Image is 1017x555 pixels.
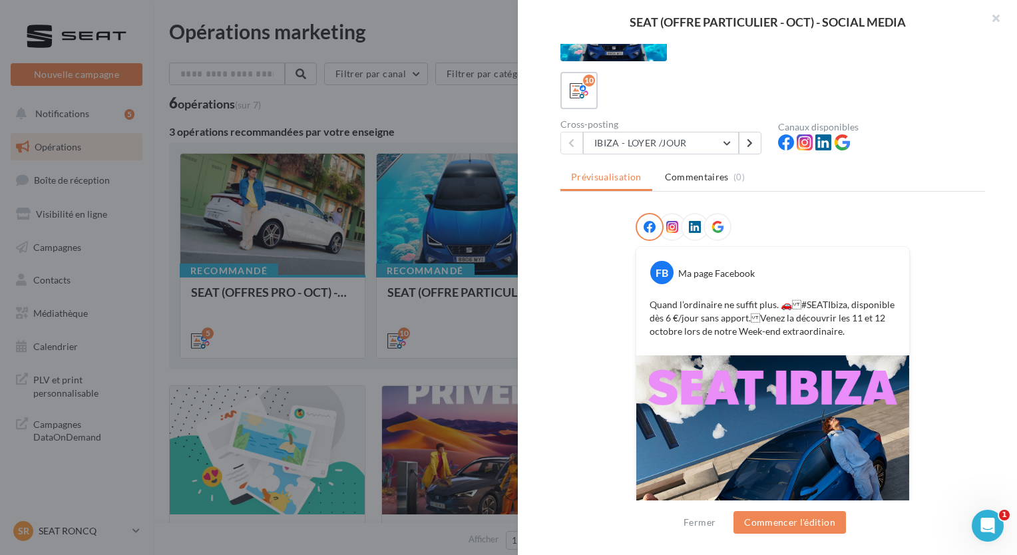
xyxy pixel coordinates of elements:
p: Quand l’ordinaire ne suffit plus. 🚗 #SEATIbiza, disponible dès 6 €/jour sans apport. Venez la déc... [650,298,896,338]
button: Commencer l'édition [733,511,846,534]
iframe: Intercom live chat [972,510,1004,542]
div: Ma page Facebook [678,267,755,280]
span: Commentaires [665,170,729,184]
div: SEAT (OFFRE PARTICULIER - OCT) - SOCIAL MEDIA [539,16,996,28]
button: Fermer [678,514,721,530]
div: Cross-posting [560,120,767,129]
span: 1 [999,510,1010,520]
div: 10 [583,75,595,87]
button: IBIZA - LOYER /JOUR [583,132,739,154]
div: FB [650,261,674,284]
div: Canaux disponibles [778,122,985,132]
span: (0) [733,172,745,182]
